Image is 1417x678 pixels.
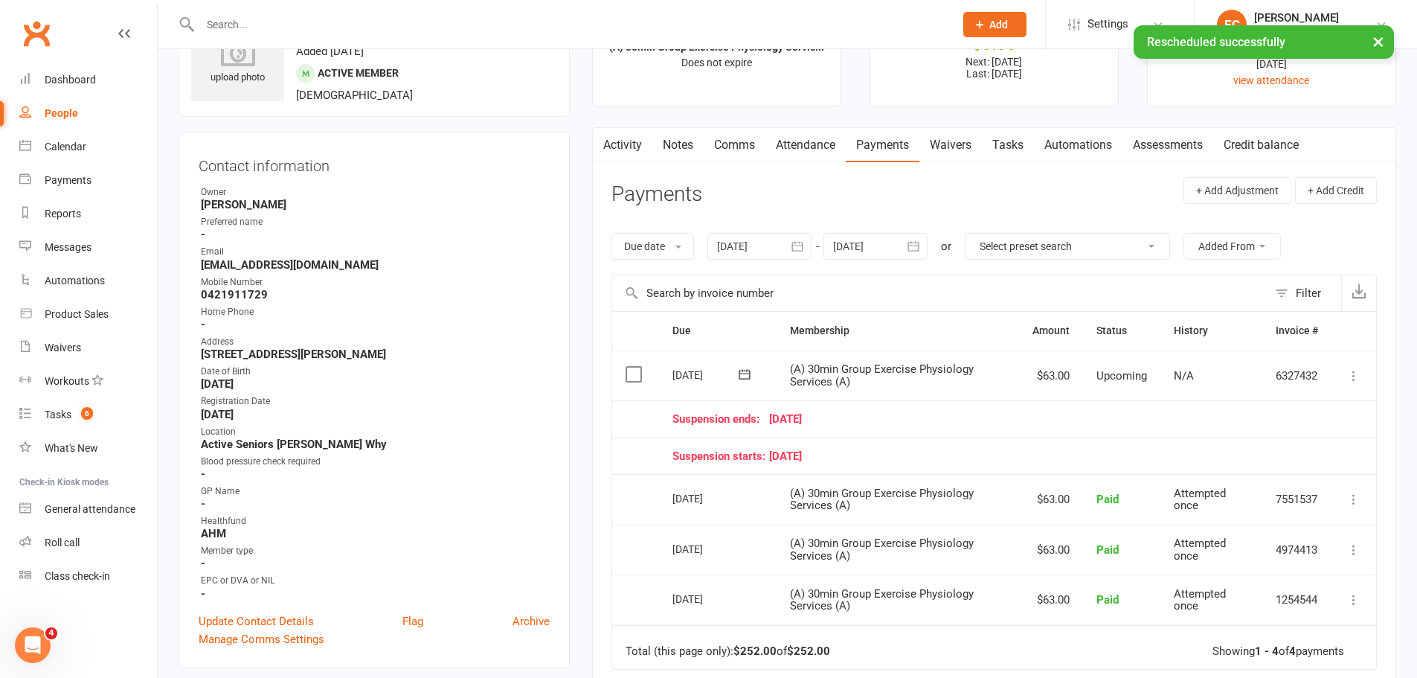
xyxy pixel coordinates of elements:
[19,526,157,560] a: Roll call
[19,63,157,97] a: Dashboard
[1096,493,1119,506] span: Paid
[19,197,157,231] a: Reports
[199,613,314,630] a: Update Contact Details
[1087,7,1128,41] span: Settings
[201,587,550,601] strong: -
[201,305,550,319] div: Home Phone
[1365,25,1392,57] button: ×
[45,342,81,354] div: Waivers
[1254,11,1361,25] div: [PERSON_NAME]
[513,613,550,630] a: Archive
[884,56,1105,80] p: Next: [DATE] Last: [DATE]
[45,174,91,186] div: Payments
[201,185,550,199] div: Owner
[611,183,702,206] h3: Payments
[196,14,944,35] input: Search...
[201,335,550,349] div: Address
[672,413,769,426] span: Suspension ends:
[790,587,974,613] span: (A) 30min Group Exercise Physiology Services (A)
[1255,645,1279,658] strong: 1 - 4
[201,497,550,511] strong: -
[45,570,110,582] div: Class check-in
[45,208,81,220] div: Reports
[672,587,741,610] div: [DATE]
[1267,275,1341,311] button: Filter
[19,130,157,164] a: Calendar
[45,537,80,549] div: Roll call
[672,487,741,510] div: [DATE]
[611,233,694,260] button: Due date
[201,228,550,241] strong: -
[318,67,399,79] span: Active member
[45,275,105,287] div: Automations
[1289,645,1296,658] strong: 4
[733,645,777,658] strong: $252.00
[652,128,704,162] a: Notes
[15,627,51,663] iframe: Intercom live chat
[19,298,157,331] a: Product Sales
[1174,487,1226,513] span: Attempted once
[1034,128,1122,162] a: Automations
[201,527,550,540] strong: AHM
[19,398,157,432] a: Tasks 6
[1254,25,1361,38] div: Staying Active Dee Why
[593,128,652,162] a: Activity
[402,613,423,630] a: Flag
[777,312,1019,350] th: Membership
[982,128,1034,162] a: Tasks
[1262,575,1331,625] td: 1254544
[1213,128,1309,162] a: Credit balance
[790,362,974,388] span: (A) 30min Group Exercise Physiology Services (A)
[1174,369,1194,383] span: N/A
[201,425,550,439] div: Location
[963,12,1026,37] button: Add
[1019,351,1083,401] td: $63.00
[19,493,157,526] a: General attendance kiosk mode
[941,237,951,255] div: or
[19,331,157,365] a: Waivers
[1295,177,1377,204] button: + Add Credit
[19,97,157,130] a: People
[765,128,846,162] a: Attendance
[45,141,86,153] div: Calendar
[45,74,96,86] div: Dashboard
[1262,474,1331,525] td: 7551537
[45,442,98,454] div: What's New
[626,645,830,658] div: Total (this page only): of
[201,275,550,290] div: Mobile Number
[1262,351,1331,401] td: 6327432
[1262,525,1331,575] td: 4974413
[201,394,550,409] div: Registration Date
[201,484,550,499] div: GP Name
[672,413,1318,426] div: [DATE]
[672,363,741,386] div: [DATE]
[19,365,157,398] a: Workouts
[45,375,89,387] div: Workouts
[45,107,78,119] div: People
[1096,593,1119,607] span: Paid
[201,544,550,558] div: Member type
[787,645,830,658] strong: $252.00
[1174,587,1226,613] span: Attempted once
[201,574,550,588] div: EPC or DVA or NIL
[1019,312,1083,350] th: Amount
[201,245,550,259] div: Email
[989,19,1008,31] span: Add
[201,365,550,379] div: Date of Birth
[45,241,91,253] div: Messages
[45,627,57,639] span: 4
[201,377,550,391] strong: [DATE]
[1122,128,1213,162] a: Assessments
[672,537,741,560] div: [DATE]
[201,258,550,272] strong: [EMAIL_ADDRESS][DOMAIN_NAME]
[19,264,157,298] a: Automations
[672,450,1318,463] div: [DATE]
[1296,284,1321,302] div: Filter
[846,128,919,162] a: Payments
[1174,537,1226,563] span: Attempted once
[201,408,550,421] strong: [DATE]
[1160,312,1262,350] th: History
[790,537,974,563] span: (A) 30min Group Exercise Physiology Services (A)
[1183,233,1281,260] button: Added From
[790,487,974,513] span: (A) 30min Group Exercise Physiology Services (A)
